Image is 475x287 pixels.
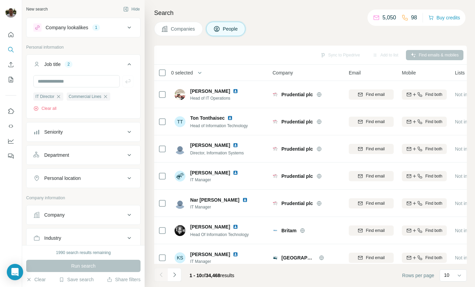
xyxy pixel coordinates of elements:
span: Rows per page [402,272,434,279]
span: [PERSON_NAME] [190,169,230,176]
button: Department [27,147,140,163]
img: Avatar [5,7,16,18]
img: LinkedIn logo [227,115,233,121]
span: Find email [366,255,384,261]
span: Head of IT Operations [190,95,246,101]
button: My lists [5,73,16,86]
button: Find both [402,144,447,154]
span: Email [349,69,361,76]
img: LinkedIn logo [233,170,238,175]
div: Industry [44,235,61,241]
div: Department [44,152,69,158]
div: 1 [92,24,100,31]
span: Find both [425,146,442,152]
span: 0 selected [171,69,193,76]
p: 98 [411,14,417,22]
button: Job title2 [27,56,140,75]
span: [PERSON_NAME] [190,142,230,149]
span: [GEOGRAPHIC_DATA] [281,254,315,261]
img: LinkedIn logo [233,142,238,148]
button: Find email [349,117,394,127]
h4: Search [154,8,467,18]
span: Find email [366,200,384,206]
span: 34,468 [206,273,220,278]
img: Avatar [175,143,185,154]
button: Hide [118,4,145,14]
span: Find email [366,119,384,125]
span: Lists [455,69,465,76]
span: IT Director [35,94,54,100]
span: Find both [425,91,442,98]
button: Seniority [27,124,140,140]
img: Logo of Aberdeen [273,255,278,260]
span: IT Manager [190,204,256,210]
img: LinkedIn logo [233,252,238,257]
span: [PERSON_NAME] [190,88,230,95]
button: Quick start [5,29,16,41]
p: 10 [444,272,449,278]
span: Company [273,69,293,76]
span: Ton Tonthaisec [190,115,225,121]
button: Feedback [5,150,16,162]
button: Find both [402,171,447,181]
img: Avatar [175,89,185,100]
p: Company information [26,195,141,201]
div: 1990 search results remaining [56,250,111,256]
img: Logo of Prudential plc [273,92,278,97]
div: KS [175,252,185,263]
div: New search [26,6,48,12]
span: Find email [366,173,384,179]
div: Job title [44,61,61,68]
span: Britam [281,227,296,234]
button: Use Surfe API [5,120,16,132]
img: LinkedIn logo [233,224,238,230]
span: Find email [366,91,384,98]
span: Companies [171,26,196,32]
button: Share filters [107,276,141,283]
span: Find both [425,119,442,125]
span: [PERSON_NAME] [190,223,230,230]
span: Prudential plc [281,91,313,98]
p: Personal information [26,44,141,50]
span: Commercial Lines [69,94,101,100]
button: Find email [349,253,394,263]
img: Logo of Prudential plc [273,201,278,206]
img: LinkedIn logo [233,88,238,94]
div: 2 [65,61,72,67]
button: Personal location [27,170,140,186]
img: Logo of Prudential plc [273,119,278,124]
span: Prudential plc [281,118,313,125]
span: People [223,26,239,32]
span: [PERSON_NAME] [190,251,230,258]
button: Find email [349,225,394,236]
button: Dashboard [5,135,16,147]
button: Search [5,44,16,56]
div: Seniority [44,129,63,135]
button: Find both [402,225,447,236]
div: Personal location [44,175,81,182]
span: Find both [425,255,442,261]
span: Head Of Information Technology [190,232,249,237]
button: Enrich CSV [5,58,16,71]
span: Nar [PERSON_NAME] [190,197,240,203]
button: Find both [402,253,447,263]
div: Company lookalikes [46,24,88,31]
span: Prudential plc [281,200,313,207]
button: Find email [349,89,394,100]
span: IT Manager [190,258,246,265]
button: Company [27,207,140,223]
button: Industry [27,230,140,246]
img: Avatar [175,225,185,236]
img: Logo of Britam [273,228,278,233]
button: Company lookalikes1 [27,19,140,36]
span: Find both [425,227,442,234]
span: Find both [425,173,442,179]
span: Director, Information Systems [190,151,244,155]
button: Clear [26,276,46,283]
img: LinkedIn logo [242,197,248,203]
button: Find email [349,144,394,154]
p: 5,050 [382,14,396,22]
img: Logo of Prudential plc [273,146,278,152]
span: Prudential plc [281,173,313,180]
span: Prudential plc [281,146,313,152]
